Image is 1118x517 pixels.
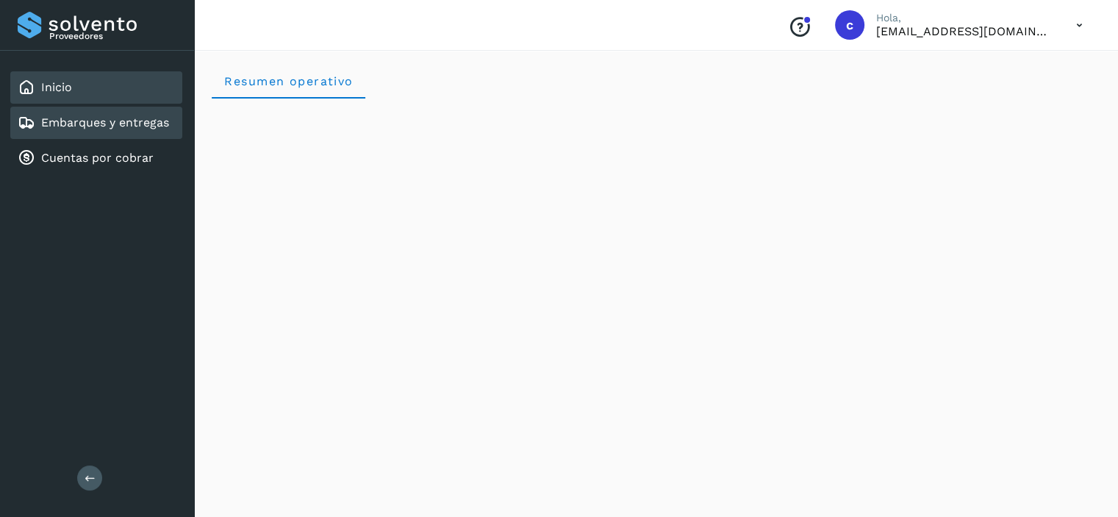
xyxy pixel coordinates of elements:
div: Embarques y entregas [10,107,182,139]
p: cobranza@nuevomex.com.mx [876,24,1053,38]
a: Inicio [41,80,72,94]
a: Cuentas por cobrar [41,151,154,165]
div: Cuentas por cobrar [10,142,182,174]
div: Inicio [10,71,182,104]
a: Embarques y entregas [41,115,169,129]
p: Proveedores [49,31,176,41]
span: Resumen operativo [223,74,354,88]
p: Hola, [876,12,1053,24]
